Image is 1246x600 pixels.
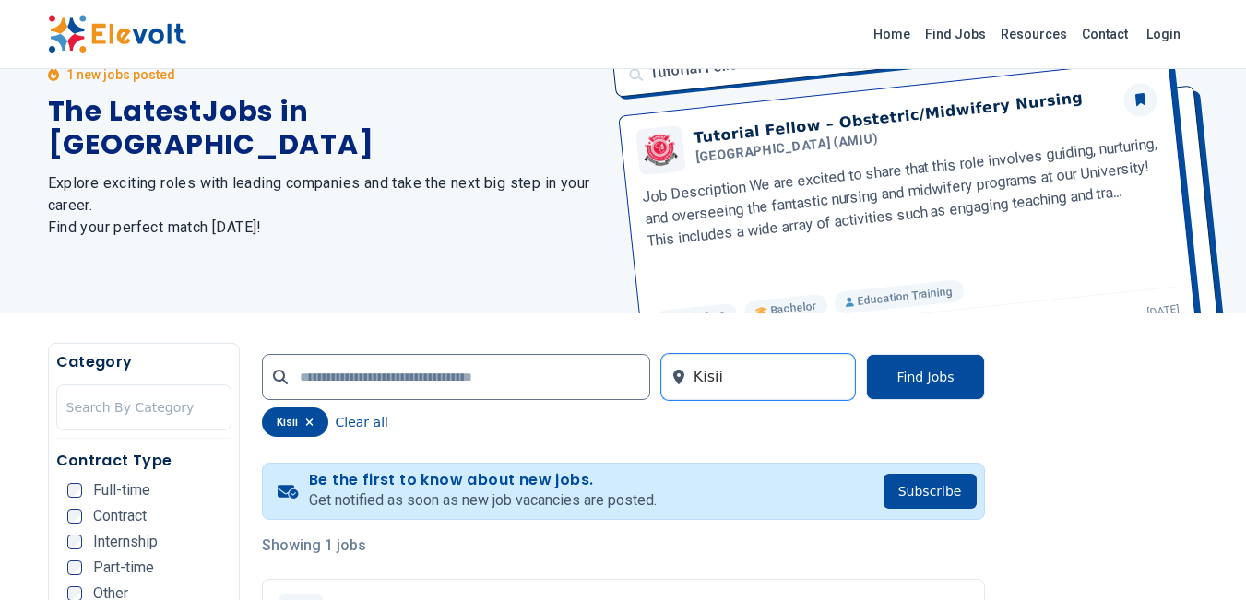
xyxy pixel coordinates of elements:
[336,407,388,437] button: Clear all
[67,483,82,498] input: Full-time
[1154,512,1246,600] iframe: Chat Widget
[866,19,918,49] a: Home
[866,354,984,400] button: Find Jobs
[309,489,657,512] p: Get notified as soon as new job vacancies are posted.
[309,471,657,489] h4: Be the first to know about new jobs.
[93,483,150,498] span: Full-time
[67,509,82,524] input: Contract
[93,560,154,575] span: Part-time
[56,351,231,373] h5: Category
[48,172,601,239] h2: Explore exciting roles with leading companies and take the next big step in your career. Find you...
[93,509,147,524] span: Contract
[56,450,231,472] h5: Contract Type
[1074,19,1135,49] a: Contact
[66,65,175,84] p: 1 new jobs posted
[918,19,993,49] a: Find Jobs
[1135,16,1192,53] a: Login
[48,15,186,53] img: Elevolt
[262,535,985,557] p: Showing 1 jobs
[262,407,328,437] div: kisii
[67,535,82,549] input: Internship
[93,535,158,549] span: Internship
[48,95,601,161] h1: The Latest Jobs in [GEOGRAPHIC_DATA]
[993,19,1074,49] a: Resources
[67,560,82,575] input: Part-time
[884,474,977,509] button: Subscribe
